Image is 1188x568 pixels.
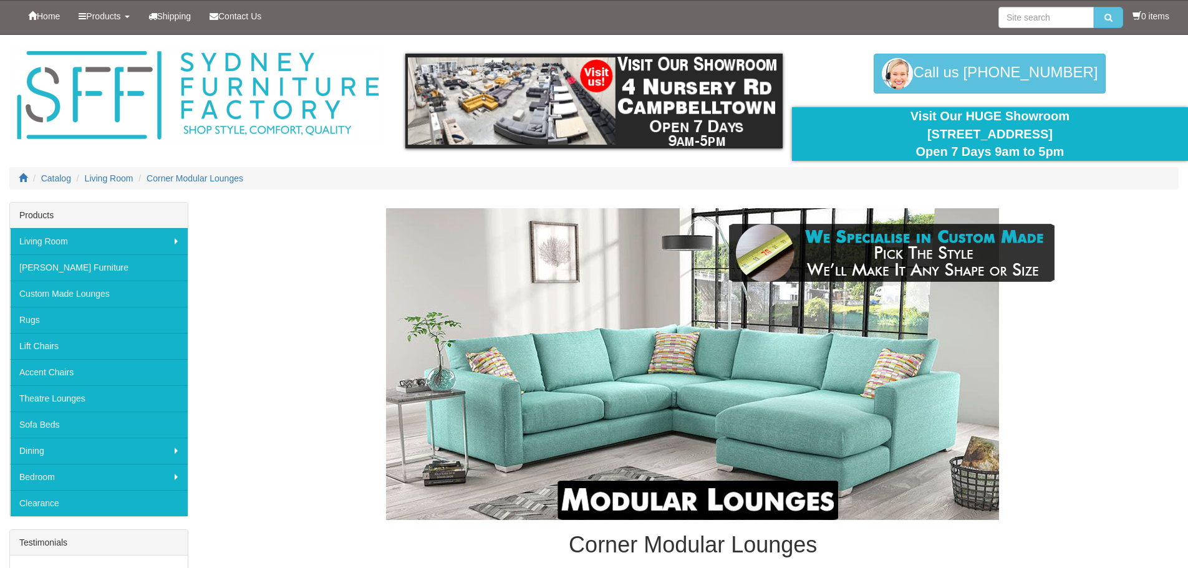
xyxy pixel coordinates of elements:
div: Visit Our HUGE Showroom [STREET_ADDRESS] Open 7 Days 9am to 5pm [801,107,1179,161]
a: Accent Chairs [10,359,188,385]
a: Clearance [10,490,188,516]
a: Dining [10,438,188,464]
span: Products [86,11,120,21]
img: Corner Modular Lounges [319,208,1067,520]
span: Home [37,11,60,21]
h1: Corner Modular Lounges [207,532,1179,557]
img: showroom.gif [405,54,783,148]
a: Contact Us [200,1,271,32]
div: Testimonials [10,530,188,556]
a: Products [69,1,138,32]
a: Shipping [139,1,201,32]
li: 0 items [1132,10,1169,22]
a: Custom Made Lounges [10,281,188,307]
a: Bedroom [10,464,188,490]
span: Shipping [157,11,191,21]
a: Lift Chairs [10,333,188,359]
a: Rugs [10,307,188,333]
input: Site search [998,7,1094,28]
a: Living Room [85,173,133,183]
a: Home [19,1,69,32]
span: Contact Us [218,11,261,21]
a: [PERSON_NAME] Furniture [10,254,188,281]
a: Living Room [10,228,188,254]
div: Products [10,203,188,228]
img: Sydney Furniture Factory [11,47,385,144]
a: Theatre Lounges [10,385,188,412]
a: Sofa Beds [10,412,188,438]
a: Corner Modular Lounges [147,173,243,183]
a: Catalog [41,173,71,183]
